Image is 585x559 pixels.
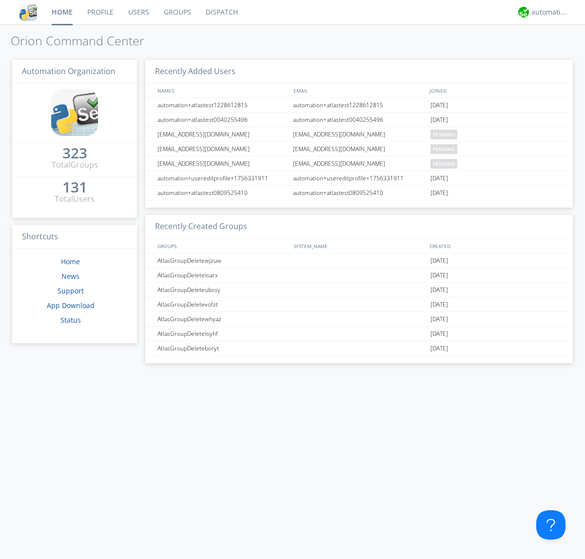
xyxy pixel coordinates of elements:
[291,171,428,185] div: automation+usereditprofile+1756331911
[51,89,98,136] img: cddb5a64eb264b2086981ab96f4c1ba7
[145,156,573,171] a: [EMAIL_ADDRESS][DOMAIN_NAME][EMAIL_ADDRESS][DOMAIN_NAME]pending
[145,142,573,156] a: [EMAIL_ADDRESS][DOMAIN_NAME][EMAIL_ADDRESS][DOMAIN_NAME]pending
[430,327,448,341] span: [DATE]
[61,271,79,281] a: News
[155,156,290,171] div: [EMAIL_ADDRESS][DOMAIN_NAME]
[12,225,137,249] h3: Shortcuts
[430,283,448,297] span: [DATE]
[430,159,457,169] span: pending
[155,297,290,311] div: AtlasGroupDeletevofzt
[145,297,573,312] a: AtlasGroupDeletevofzt[DATE]
[145,98,573,113] a: automation+atlastest1228612815automation+atlastest1228612815[DATE]
[155,83,289,97] div: NAMES
[427,239,564,253] div: CREATED
[430,312,448,327] span: [DATE]
[145,268,573,283] a: AtlasGroupDeleteloarx[DATE]
[145,215,573,239] h3: Recently Created Groups
[430,186,448,200] span: [DATE]
[536,510,565,540] iframe: Toggle Customer Support
[291,239,427,253] div: SYSTEM_NAME
[62,182,87,193] a: 131
[22,66,116,77] span: Automation Organization
[155,98,290,112] div: automation+atlastest1228612815
[52,159,98,171] div: Total Groups
[19,3,37,21] img: cddb5a64eb264b2086981ab96f4c1ba7
[155,171,290,185] div: automation+usereditprofile+1756331911
[430,144,457,154] span: pending
[155,113,290,127] div: automation+atlastest0040255496
[155,268,290,282] div: AtlasGroupDeleteloarx
[291,83,427,97] div: EMAIL
[518,7,529,18] img: d2d01cd9b4174d08988066c6d424eccd
[430,268,448,283] span: [DATE]
[155,127,290,141] div: [EMAIL_ADDRESS][DOMAIN_NAME]
[145,127,573,142] a: [EMAIL_ADDRESS][DOMAIN_NAME][EMAIL_ADDRESS][DOMAIN_NAME]pending
[531,7,568,17] div: automation+atlas
[145,113,573,127] a: automation+atlastest0040255496automation+atlastest0040255496[DATE]
[60,315,81,325] a: Status
[145,327,573,341] a: AtlasGroupDeleteloyhf[DATE]
[145,186,573,200] a: automation+atlastest0809525410automation+atlastest0809525410[DATE]
[155,283,290,297] div: AtlasGroupDeleteubssy
[430,98,448,113] span: [DATE]
[155,253,290,268] div: AtlasGroupDeletewjzuw
[145,60,573,84] h3: Recently Added Users
[47,301,95,310] a: App Download
[62,148,87,159] a: 323
[430,130,457,139] span: pending
[145,171,573,186] a: automation+usereditprofile+1756331911automation+usereditprofile+1756331911[DATE]
[291,186,428,200] div: automation+atlastest0809525410
[61,257,80,266] a: Home
[427,83,564,97] div: JOINED
[62,182,87,192] div: 131
[291,156,428,171] div: [EMAIL_ADDRESS][DOMAIN_NAME]
[430,171,448,186] span: [DATE]
[55,193,95,205] div: Total Users
[291,98,428,112] div: automation+atlastest1228612815
[155,312,290,326] div: AtlasGroupDeletewhyaz
[430,341,448,356] span: [DATE]
[430,113,448,127] span: [DATE]
[291,127,428,141] div: [EMAIL_ADDRESS][DOMAIN_NAME]
[155,239,289,253] div: GROUPS
[145,253,573,268] a: AtlasGroupDeletewjzuw[DATE]
[58,286,84,295] a: Support
[145,283,573,297] a: AtlasGroupDeleteubssy[DATE]
[155,186,290,200] div: automation+atlastest0809525410
[291,113,428,127] div: automation+atlastest0040255496
[291,142,428,156] div: [EMAIL_ADDRESS][DOMAIN_NAME]
[145,341,573,356] a: AtlasGroupDeleteboryt[DATE]
[430,253,448,268] span: [DATE]
[155,327,290,341] div: AtlasGroupDeleteloyhf
[155,142,290,156] div: [EMAIL_ADDRESS][DOMAIN_NAME]
[155,341,290,355] div: AtlasGroupDeleteboryt
[430,297,448,312] span: [DATE]
[145,312,573,327] a: AtlasGroupDeletewhyaz[DATE]
[62,148,87,158] div: 323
